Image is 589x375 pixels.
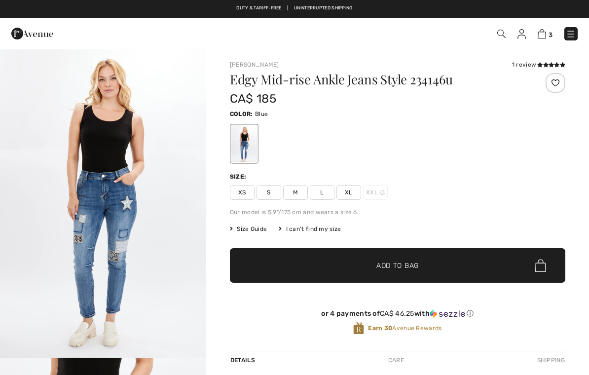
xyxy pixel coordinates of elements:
[538,28,552,39] a: 3
[376,261,419,271] span: Add to Bag
[11,24,53,43] img: 1ère Avenue
[11,28,53,37] a: 1ère Avenue
[353,322,364,335] img: Avenue Rewards
[535,351,565,369] div: Shipping
[430,309,465,318] img: Sezzle
[230,185,255,200] span: XS
[283,185,308,200] span: M
[230,111,253,117] span: Color:
[230,351,258,369] div: Details
[368,324,442,333] span: Avenue Rewards
[310,185,334,200] span: L
[535,259,546,272] img: Bag.svg
[368,325,392,332] strong: Earn 30
[512,60,565,69] div: 1 review
[336,185,361,200] span: XL
[517,29,526,39] img: My Info
[230,61,279,68] a: [PERSON_NAME]
[230,73,510,86] h1: Edgy Mid-rise Ankle Jeans Style 234146u
[549,31,552,38] span: 3
[230,309,565,318] div: or 4 payments of with
[538,29,546,38] img: Shopping Bag
[497,30,506,38] img: Search
[566,29,576,39] img: Menu
[230,225,267,233] span: Size Guide
[363,185,388,200] span: XXL
[380,351,412,369] div: Care
[279,225,341,233] div: I can't find my size
[230,309,565,322] div: or 4 payments ofCA$ 46.25withSezzle Click to learn more about Sezzle
[230,208,565,217] div: Our model is 5'9"/175 cm and wears a size 6.
[257,185,281,200] span: S
[255,111,268,117] span: Blue
[230,92,276,106] span: CA$ 185
[380,309,414,318] span: CA$ 46.25
[230,248,565,283] button: Add to Bag
[231,125,257,162] div: Blue
[230,172,249,181] div: Size:
[380,190,385,195] img: ring-m.svg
